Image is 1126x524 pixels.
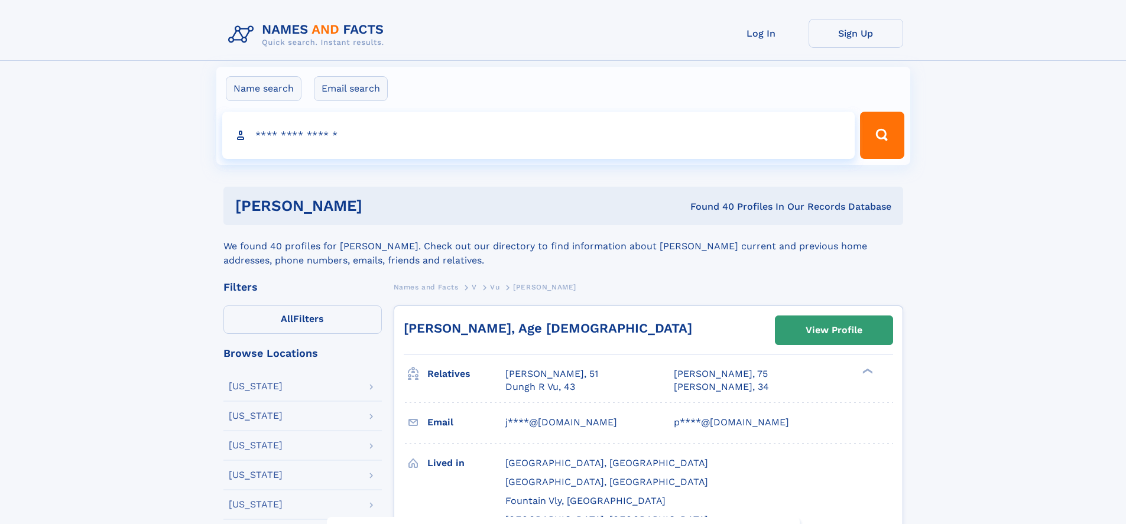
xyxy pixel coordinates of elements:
[490,283,499,291] span: Vu
[229,411,283,421] div: [US_STATE]
[472,283,477,291] span: V
[427,364,505,384] h3: Relatives
[775,316,893,344] a: View Profile
[314,76,388,101] label: Email search
[505,495,666,506] span: Fountain Vly, [GEOGRAPHIC_DATA]
[505,457,708,468] span: [GEOGRAPHIC_DATA], [GEOGRAPHIC_DATA]
[281,313,293,324] span: All
[222,112,855,159] input: search input
[229,382,283,391] div: [US_STATE]
[809,19,903,48] a: Sign Up
[513,283,576,291] span: [PERSON_NAME]
[505,380,575,393] a: Dungh R Vu, 43
[806,317,862,344] div: View Profile
[229,441,283,450] div: [US_STATE]
[427,453,505,473] h3: Lived in
[427,412,505,432] h3: Email
[223,305,382,334] label: Filters
[505,367,598,380] a: [PERSON_NAME], 51
[235,198,527,213] h1: [PERSON_NAME]
[674,367,768,380] a: [PERSON_NAME], 75
[526,200,891,213] div: Found 40 Profiles In Our Records Database
[229,470,283,480] div: [US_STATE]
[714,19,809,48] a: Log In
[394,279,459,294] a: Names and Facts
[223,348,382,359] div: Browse Locations
[226,76,301,101] label: Name search
[674,380,769,393] a: [PERSON_NAME], 34
[229,500,283,509] div: [US_STATE]
[490,279,499,294] a: Vu
[223,225,903,268] div: We found 40 profiles for [PERSON_NAME]. Check out our directory to find information about [PERSON...
[223,282,382,292] div: Filters
[404,321,692,336] a: [PERSON_NAME], Age [DEMOGRAPHIC_DATA]
[860,112,904,159] button: Search Button
[859,367,874,375] div: ❯
[472,279,477,294] a: V
[223,19,394,51] img: Logo Names and Facts
[505,476,708,487] span: [GEOGRAPHIC_DATA], [GEOGRAPHIC_DATA]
